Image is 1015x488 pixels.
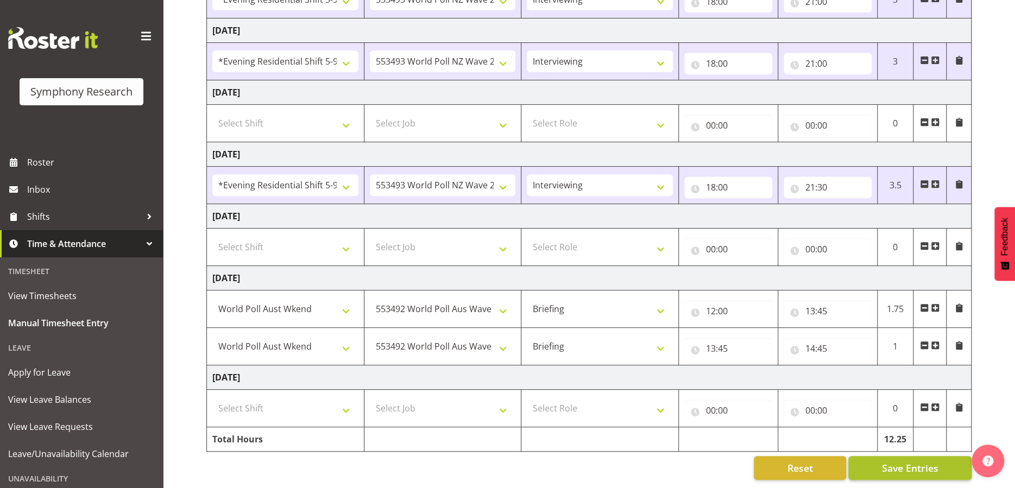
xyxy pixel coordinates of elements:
[784,300,872,322] input: Click to select...
[3,282,160,309] a: View Timesheets
[784,400,872,421] input: Click to select...
[877,290,913,328] td: 1.75
[684,115,772,136] input: Click to select...
[754,456,846,480] button: Reset
[207,427,364,452] td: Total Hours
[684,338,772,359] input: Click to select...
[784,238,872,260] input: Click to select...
[8,446,155,462] span: Leave/Unavailability Calendar
[784,53,872,74] input: Click to select...
[684,400,772,421] input: Click to select...
[784,338,872,359] input: Click to select...
[684,176,772,198] input: Click to select...
[3,309,160,337] a: Manual Timesheet Entry
[30,84,133,100] div: Symphony Research
[8,27,98,49] img: Rosterit website logo
[27,154,157,170] span: Roster
[787,461,812,475] span: Reset
[207,18,972,43] td: [DATE]
[877,328,913,365] td: 1
[994,207,1015,281] button: Feedback - Show survey
[684,53,772,74] input: Click to select...
[207,204,972,229] td: [DATE]
[784,115,872,136] input: Click to select...
[8,315,155,331] span: Manual Timesheet Entry
[1000,218,1010,256] span: Feedback
[3,260,160,282] div: Timesheet
[8,419,155,435] span: View Leave Requests
[877,390,913,427] td: 0
[27,208,141,225] span: Shifts
[3,337,160,359] div: Leave
[3,386,160,413] a: View Leave Balances
[877,105,913,142] td: 0
[207,142,972,167] td: [DATE]
[784,176,872,198] input: Click to select...
[877,167,913,204] td: 3.5
[877,427,913,452] td: 12.25
[8,391,155,408] span: View Leave Balances
[684,238,772,260] input: Click to select...
[3,440,160,467] a: Leave/Unavailability Calendar
[982,455,993,466] img: help-xxl-2.png
[877,229,913,266] td: 0
[3,413,160,440] a: View Leave Requests
[881,461,938,475] span: Save Entries
[207,80,972,105] td: [DATE]
[684,300,772,322] input: Click to select...
[27,236,141,252] span: Time & Attendance
[8,364,155,381] span: Apply for Leave
[207,365,972,390] td: [DATE]
[3,359,160,386] a: Apply for Leave
[877,43,913,80] td: 3
[848,456,972,480] button: Save Entries
[207,266,972,290] td: [DATE]
[8,288,155,304] span: View Timesheets
[27,181,157,198] span: Inbox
